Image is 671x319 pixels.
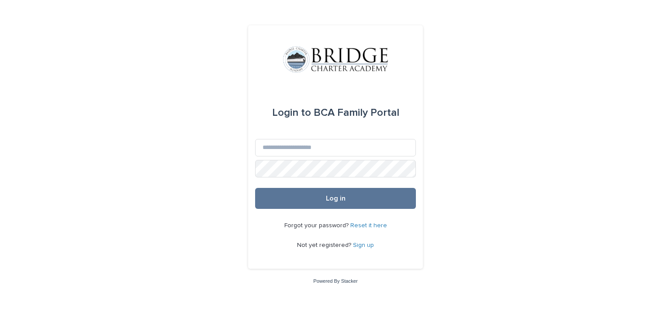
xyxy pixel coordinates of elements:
div: BCA Family Portal [272,101,399,125]
span: Log in [326,195,346,202]
span: Login to [272,107,311,118]
img: V1C1m3IdTEidaUdm9Hs0 [283,46,388,73]
a: Sign up [353,242,374,248]
span: Not yet registered? [297,242,353,248]
span: Forgot your password? [284,222,350,229]
a: Powered By Stacker [313,278,357,284]
button: Log in [255,188,416,209]
a: Reset it here [350,222,387,229]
